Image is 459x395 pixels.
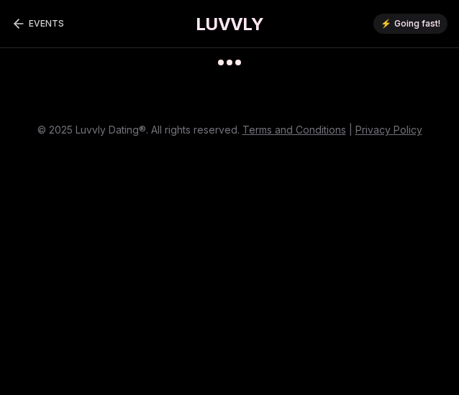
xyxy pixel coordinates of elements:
[355,124,422,136] a: Privacy Policy
[381,18,391,29] span: ⚡️
[12,9,64,38] a: Back to events
[349,124,353,136] span: |
[196,13,263,36] h1: LUVVLY
[196,11,263,36] a: LUVVLY
[242,124,346,136] a: Terms and Conditions
[394,18,440,29] span: Going fast!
